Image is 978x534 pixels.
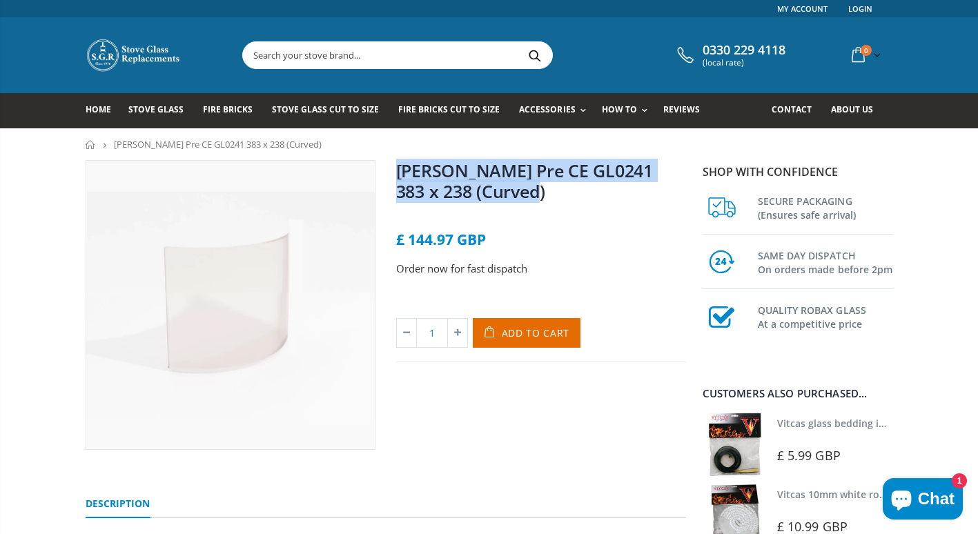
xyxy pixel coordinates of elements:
[473,318,581,348] button: Add to Cart
[396,230,486,249] span: £ 144.97 GBP
[502,326,570,339] span: Add to Cart
[128,103,184,115] span: Stove Glass
[114,138,322,150] span: [PERSON_NAME] Pre CE GL0241 383 x 238 (Curved)
[846,41,883,68] a: 0
[772,103,812,115] span: Contact
[398,103,500,115] span: Fire Bricks Cut To Size
[203,93,263,128] a: Fire Bricks
[272,93,389,128] a: Stove Glass Cut To Size
[396,159,653,203] a: [PERSON_NAME] Pre CE GL0241 383 x 238 (Curved)
[602,93,654,128] a: How To
[86,93,121,128] a: Home
[86,103,111,115] span: Home
[602,103,637,115] span: How To
[519,93,592,128] a: Accessories
[772,93,822,128] a: Contact
[86,38,182,72] img: Stove Glass Replacement
[203,103,253,115] span: Fire Bricks
[243,42,707,68] input: Search your stove brand...
[831,93,883,128] a: About us
[703,58,785,68] span: (local rate)
[663,93,710,128] a: Reviews
[398,93,510,128] a: Fire Bricks Cut To Size
[86,140,96,149] a: Home
[831,103,873,115] span: About us
[128,93,194,128] a: Stove Glass
[777,447,841,464] span: £ 5.99 GBP
[519,103,575,115] span: Accessories
[272,103,379,115] span: Stove Glass Cut To Size
[758,246,893,277] h3: SAME DAY DISPATCH On orders made before 2pm
[879,478,967,523] inbox-online-store-chat: Shopify online store chat
[861,45,872,56] span: 0
[703,413,767,477] img: Vitcas stove glass bedding in tape
[758,301,893,331] h3: QUALITY ROBAX GLASS At a competitive price
[396,261,686,277] p: Order now for fast dispatch
[758,192,893,222] h3: SECURE PACKAGING (Ensures safe arrival)
[663,103,700,115] span: Reviews
[703,43,785,58] span: 0330 229 4118
[86,161,375,449] img: widecurvedstoveglass_4257f255-ddb4-4b0d-a574-3718ce313f5b_800x_crop_center.webp
[86,491,150,518] a: Description
[703,164,893,180] p: Shop with confidence
[674,43,785,68] a: 0330 229 4118 (local rate)
[520,42,551,68] button: Search
[703,388,893,399] div: Customers also purchased...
